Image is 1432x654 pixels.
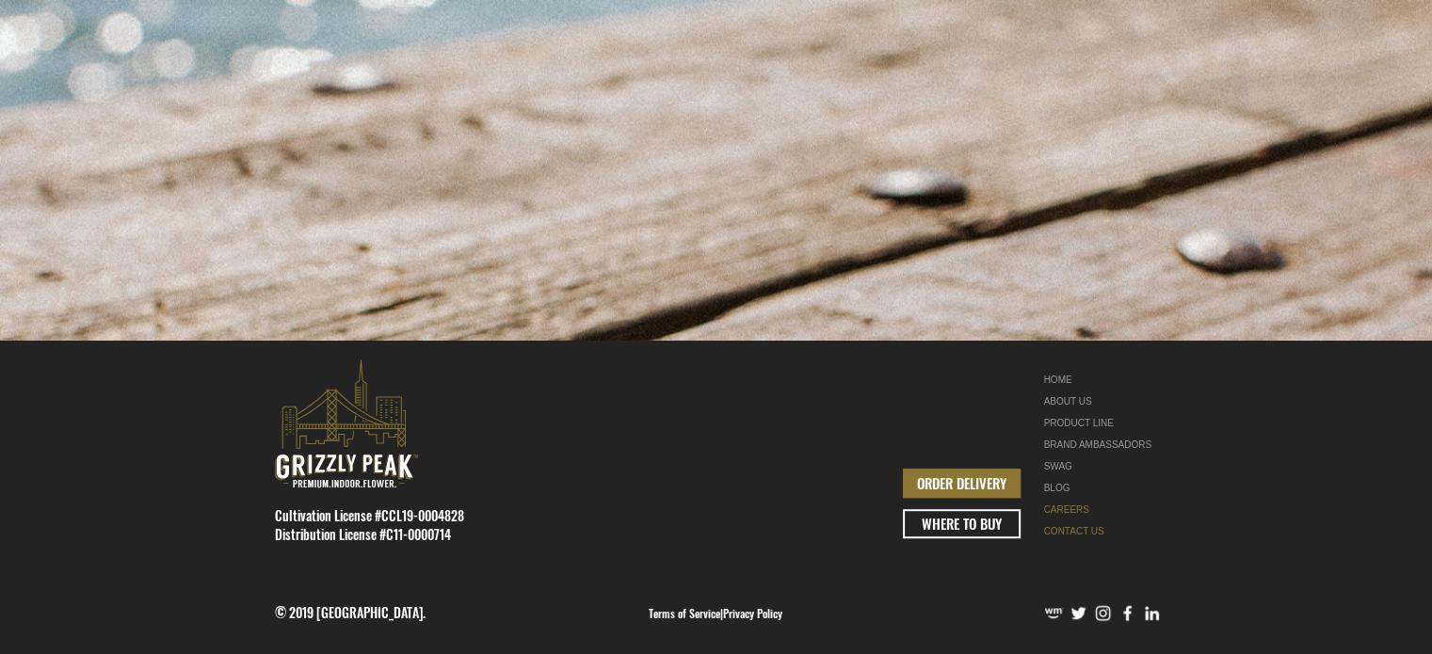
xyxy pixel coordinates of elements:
a: BLOG [1044,477,1163,499]
img: Instagram [1093,603,1113,623]
a: HOME [1044,369,1163,391]
img: Facebook [1118,603,1137,623]
a: PRODUCT LINE [1044,412,1163,434]
span: | [649,605,782,621]
ul: Social Bar [1044,603,1162,623]
a: Terms of Service [649,605,720,621]
span: © 2019 [GEOGRAPHIC_DATA]. [275,602,426,622]
nav: Site [1044,369,1163,542]
a: SWAG [1044,455,1163,477]
a: ABOUT US [1044,391,1163,412]
img: Twitter [1069,603,1088,623]
img: weedmaps [1044,603,1064,623]
a: CONTACT US [1044,520,1163,542]
a: CAREERS [1044,499,1163,520]
span: WHERE TO BUY [922,514,1002,534]
div: BRAND AMBASSADORS [1044,434,1163,455]
img: LinkedIn [1142,603,1162,623]
a: Privacy Policy [723,605,782,621]
a: WHERE TO BUY [903,509,1021,538]
span: ORDER DELIVERY [917,473,1006,493]
a: ORDER DELIVERY [903,469,1021,498]
span: Cultivation License #CCL19-0004828 Distribution License #C11-0000714 [275,505,464,544]
svg: premium-indoor-cannabis [275,359,418,487]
